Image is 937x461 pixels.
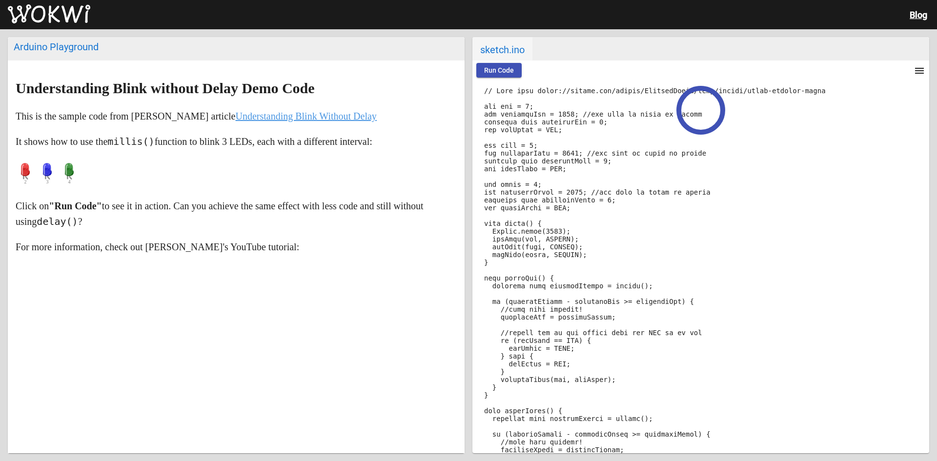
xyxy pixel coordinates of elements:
a: Understanding Blink Without Delay [235,111,376,121]
h1: Understanding Blink without Delay Demo Code [16,80,457,96]
mat-icon: menu [914,65,925,77]
span: Run Code [484,66,514,74]
p: Click on to see it in action. Can you achieve the same effect with less code and still without us... [16,198,457,229]
img: Wokwi [8,4,90,24]
code: delay() [37,216,78,227]
button: Run Code [476,63,522,78]
span: sketch.ino [472,37,532,60]
p: This is the sample code from [PERSON_NAME] article [16,108,457,124]
p: For more information, check out [PERSON_NAME]'s YouTube tutorial: [16,239,457,255]
p: It shows how to use the function to blink 3 LEDs, each with a different interval: [16,134,457,149]
code: millis() [107,136,154,147]
div: Arduino Playground [14,41,459,53]
strong: "Run Code" [49,200,102,211]
a: Blog [910,10,927,20]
